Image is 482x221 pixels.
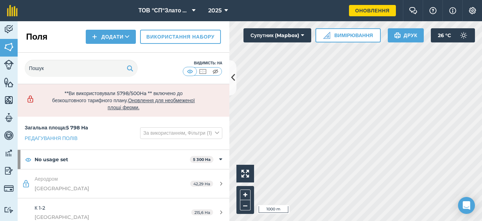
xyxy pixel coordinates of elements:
strong: Загальна площа : 5 798 Ha [25,124,88,131]
button: Додати [86,30,136,44]
div: Open Intercom Messenger [458,197,475,214]
span: 215,6 Ha [191,209,213,215]
button: Вимірювання [315,28,381,42]
img: svg+xml;base64,PD94bWwgdmVyc2lvbj0iMS4wIiBlbmNvZGluZz0idXRmLTgiPz4KPCEtLSBHZW5lcmF0b3I6IEFkb2JlIE... [4,165,14,176]
img: A question mark icon [429,7,437,14]
img: svg+xml;base64,PHN2ZyB4bWxucz0iaHR0cDovL3d3dy53My5vcmcvMjAwMC9zdmciIHdpZHRoPSI1NiIgaGVpZ2h0PSI2MC... [4,95,14,105]
span: ТОВ "СП"Злато Таврії" [138,6,189,15]
img: svg+xml;base64,PD94bWwgdmVyc2lvbj0iMS4wIiBlbmNvZGluZz0idXRmLTgiPz4KPCEtLSBHZW5lcmF0b3I6IEFkb2JlIE... [457,28,471,42]
span: [GEOGRAPHIC_DATA] [35,213,167,221]
img: svg+xml;base64,PHN2ZyB4bWxucz0iaHR0cDovL3d3dy53My5vcmcvMjAwMC9zdmciIHdpZHRoPSI1MCIgaGVpZ2h0PSI0MC... [211,68,220,75]
img: svg+xml;base64,PHN2ZyB4bWxucz0iaHR0cDovL3d3dy53My5vcmcvMjAwMC9zdmciIHdpZHRoPSI1NiIgaGVpZ2h0PSI2MC... [4,42,14,52]
div: No usage set5 300 Ha [18,150,229,169]
img: svg+xml;base64,PD94bWwgdmVyc2lvbj0iMS4wIiBlbmNvZGluZz0idXRmLTgiPz4KPCEtLSBHZW5lcmF0b3I6IEFkb2JlIE... [4,184,14,193]
img: svg+xml;base64,PD94bWwgdmVyc2lvbj0iMS4wIiBlbmNvZGluZz0idXRmLTgiPz4KPCEtLSBHZW5lcmF0b3I6IEFkb2JlIE... [4,207,14,213]
img: fieldmargin Логотип [7,5,18,16]
img: svg+xml;base64,PD94bWwgdmVyc2lvbj0iMS4wIiBlbmNvZGluZz0idXRmLTgiPz4KPCEtLSBHZW5lcmF0b3I6IEFkb2JlIE... [4,148,14,158]
a: Використання набору [140,30,221,44]
span: Оновлення для необмеженої площі ферми. [108,97,195,111]
img: svg+xml;base64,PD94bWwgdmVyc2lvbj0iMS4wIiBlbmNvZGluZz0idXRmLTgiPz4KPCEtLSBHZW5lcmF0b3I6IEFkb2JlIE... [4,130,14,141]
span: 42,29 Ha [190,181,213,187]
a: Редагування полів [25,134,78,142]
img: svg+xml;base64,PHN2ZyB4bWxucz0iaHR0cDovL3d3dy53My5vcmcvMjAwMC9zdmciIHdpZHRoPSI1NiIgaGVpZ2h0PSI2MC... [4,77,14,88]
button: + [240,190,251,200]
span: Аеродром [35,176,58,182]
img: svg+xml;base64,PHN2ZyB4bWxucz0iaHR0cDovL3d3dy53My5vcmcvMjAwMC9zdmciIHdpZHRoPSIxNCIgaGVpZ2h0PSIyNC... [92,33,97,41]
button: – [240,200,251,210]
strong: 5 300 Ha [193,157,211,162]
img: Ruler icon [323,32,330,39]
strong: No usage set [35,150,190,169]
img: Four arrows, one pointing top left, one top right, one bottom right and the last bottom left [241,170,249,178]
button: 26 °C [431,28,475,42]
img: svg+xml;base64,PD94bWwgdmVyc2lvbj0iMS4wIiBlbmNvZGluZz0idXRmLTgiPz4KPCEtLSBHZW5lcmF0b3I6IEFkb2JlIE... [4,60,14,70]
span: **Ви використовували 5798/500Ha ** включено до безкоштовного тарифного плану . [48,90,199,111]
img: svg+xml;base64,PHN2ZyB4bWxucz0iaHR0cDovL3d3dy53My5vcmcvMjAwMC9zdmciIHdpZHRoPSIxNyIgaGVpZ2h0PSIxNy... [449,6,456,15]
img: svg+xml;base64,PHN2ZyB4bWxucz0iaHR0cDovL3d3dy53My5vcmcvMjAwMC9zdmciIHdpZHRoPSIxOCIgaGVpZ2h0PSIyNC... [25,155,31,164]
img: svg+xml;base64,PHN2ZyB4bWxucz0iaHR0cDovL3d3dy53My5vcmcvMjAwMC9zdmciIHdpZHRoPSI1MCIgaGVpZ2h0PSI0MC... [186,68,194,75]
img: A cog icon [468,7,477,14]
input: Пошук [25,60,138,77]
img: svg+xml;base64,PHN2ZyB4bWxucz0iaHR0cDovL3d3dy53My5vcmcvMjAwMC9zdmciIHdpZHRoPSIxOSIgaGVpZ2h0PSIyNC... [394,31,401,40]
img: svg+xml;base64,PD94bWwgdmVyc2lvbj0iMS4wIiBlbmNvZGluZz0idXRmLTgiPz4KPCEtLSBHZW5lcmF0b3I6IEFkb2JlIE... [23,95,37,103]
img: svg+xml;base64,PD94bWwgdmVyc2lvbj0iMS4wIiBlbmNvZGluZz0idXRmLTgiPz4KPCEtLSBHZW5lcmF0b3I6IEFkb2JlIE... [4,112,14,123]
a: Оновлення [349,5,396,16]
a: **Ви використовували 5798/500Ha ** включено до безкоштовного тарифного плану.Оновлення для необме... [23,90,224,111]
a: Аеродром[GEOGRAPHIC_DATA]42,29 Ha [18,169,229,198]
span: 26 ° C [438,28,451,42]
span: К 1-2 [35,205,45,211]
span: 2025 [208,6,222,15]
button: За використанням, Фільтри (1) [140,127,222,139]
img: svg+xml;base64,PHN2ZyB4bWxucz0iaHR0cDovL3d3dy53My5vcmcvMjAwMC9zdmciIHdpZHRoPSI1MCIgaGVpZ2h0PSI0MC... [198,68,207,75]
div: Видимість: На [183,60,222,66]
span: [GEOGRAPHIC_DATA] [35,185,167,192]
img: Two speech bubbles overlapping with the left bubble in the forefront [409,7,417,14]
button: Друк [388,28,424,42]
h2: Поля [26,31,48,42]
button: Супутник (Mapbox) [243,28,311,42]
img: svg+xml;base64,PD94bWwgdmVyc2lvbj0iMS4wIiBlbmNvZGluZz0idXRmLTgiPz4KPCEtLSBHZW5lcmF0b3I6IEFkb2JlIE... [4,24,14,35]
img: svg+xml;base64,PHN2ZyB4bWxucz0iaHR0cDovL3d3dy53My5vcmcvMjAwMC9zdmciIHdpZHRoPSIxOSIgaGVpZ2h0PSIyNC... [127,64,133,72]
